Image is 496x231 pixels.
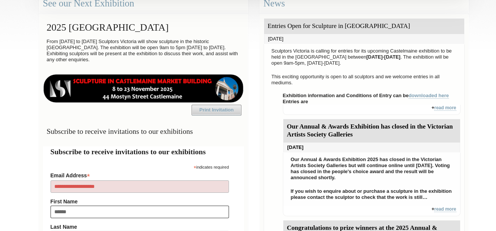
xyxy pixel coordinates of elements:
[434,105,456,111] a: read more
[283,93,449,99] strong: Exhibition information and Conditions of Entry can be
[287,186,456,202] p: If you wish to enquire about or purchase a sculpture in the exhibition please contact the sculpto...
[43,124,244,139] h3: Subscribe to receive invitations to our exhibitions
[434,206,456,212] a: read more
[51,170,229,179] label: Email Address
[51,163,229,170] div: indicates required
[283,143,460,152] div: [DATE]
[268,72,461,88] p: This exciting opportunity is open to all sculptors and we welcome entries in all mediums.
[268,46,461,68] p: Sculptors Victoria is calling for entries for its upcoming Castelmaine exhibition to be held in t...
[192,105,241,115] a: Print Invitation
[43,37,244,65] p: From [DATE] to [DATE] Sculptors Victoria will show sculpture in the historic [GEOGRAPHIC_DATA]. T...
[287,155,456,183] p: Our Annual & Awards Exhibition 2025 has closed in the Victorian Artists Society Galleries but wil...
[408,93,449,99] a: downloaded here
[51,146,236,157] h2: Subscribe to receive invitations to our exhibitions
[43,74,244,102] img: castlemaine-ldrbd25v2.png
[43,18,244,37] h2: 2025 [GEOGRAPHIC_DATA]
[51,198,229,205] label: First Name
[264,19,464,34] div: Entries Open for Sculpture in [GEOGRAPHIC_DATA]
[283,105,461,115] div: +
[366,54,401,60] strong: [DATE]-[DATE]
[51,224,229,230] label: Last Name
[283,206,461,216] div: +
[283,119,460,143] div: Our Annual & Awards Exhibition has closed in the Victorian Artists Society Galleries
[264,34,464,44] div: [DATE]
